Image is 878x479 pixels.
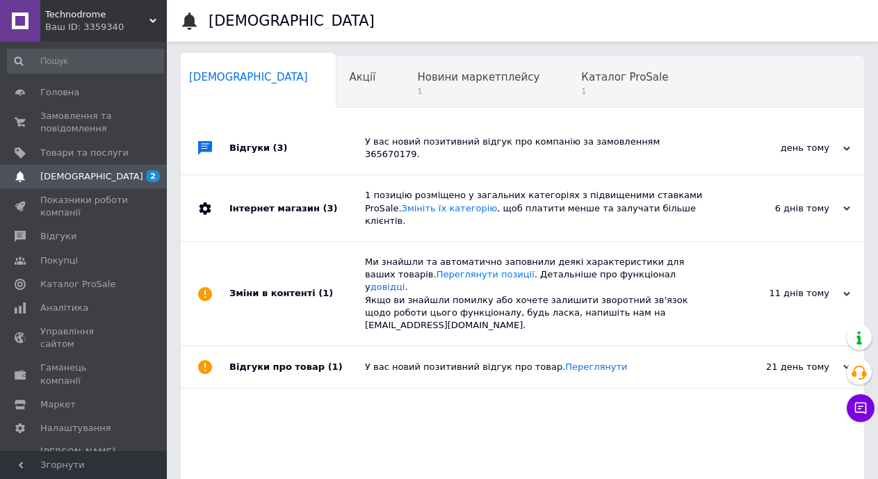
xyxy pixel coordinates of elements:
[365,361,711,373] div: У вас новий позитивний відгук про товар.
[40,86,79,99] span: Головна
[328,362,343,372] span: (1)
[40,230,76,243] span: Відгуки
[417,86,539,97] span: 1
[40,325,129,350] span: Управління сайтом
[189,71,308,83] span: [DEMOGRAPHIC_DATA]
[581,71,668,83] span: Каталог ProSale
[45,21,167,33] div: Ваш ID: 3359340
[711,142,850,154] div: день тому
[40,362,129,387] span: Гаманець компанії
[350,71,376,83] span: Акції
[318,288,333,298] span: (1)
[323,203,337,213] span: (3)
[146,170,160,182] span: 2
[273,143,288,153] span: (3)
[565,362,627,372] a: Переглянути
[40,170,143,183] span: [DEMOGRAPHIC_DATA]
[229,346,365,388] div: Відгуки про товар
[40,194,129,219] span: Показники роботи компанії
[40,302,88,314] span: Аналітика
[711,361,850,373] div: 21 день тому
[209,13,375,29] h1: [DEMOGRAPHIC_DATA]
[711,202,850,215] div: 6 днів тому
[711,287,850,300] div: 11 днів тому
[417,71,539,83] span: Новини маркетплейсу
[365,136,711,161] div: У вас новий позитивний відгук про компанію за замовленням 365670179.
[40,398,76,411] span: Маркет
[40,254,78,267] span: Покупці
[847,394,875,422] button: Чат з покупцем
[229,242,365,346] div: Зміни в контенті
[40,278,115,291] span: Каталог ProSale
[581,86,668,97] span: 1
[7,49,164,74] input: Пошук
[371,282,405,292] a: довідці
[40,147,129,159] span: Товари та послуги
[45,8,149,21] span: Technodrome
[402,203,498,213] a: Змініть їх категорію
[365,189,711,227] div: 1 позицію розміщено у загальних категоріях з підвищеними ставками ProSale. , щоб платити менше та...
[437,269,535,279] a: Переглянути позиції
[229,122,365,174] div: Відгуки
[229,175,365,241] div: Інтернет магазин
[40,422,111,435] span: Налаштування
[365,256,711,332] div: Ми знайшли та автоматично заповнили деякі характеристики для ваших товарів. . Детальніше про функ...
[40,110,129,135] span: Замовлення та повідомлення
